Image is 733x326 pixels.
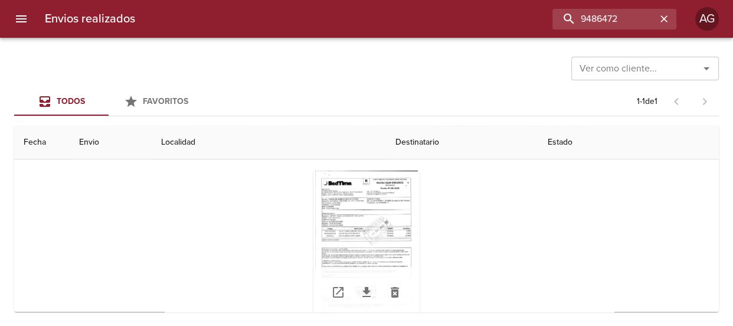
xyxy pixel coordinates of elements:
span: Todos [57,96,85,106]
div: Tabs Envios [14,87,203,116]
button: Eliminar [381,278,409,307]
span: Pagina siguiente [691,87,719,116]
a: Abrir [324,278,352,307]
div: AG [695,7,719,31]
input: buscar [552,9,656,30]
th: Fecha [14,126,70,159]
button: Abrir [698,60,715,77]
h6: Envios realizados [45,9,135,28]
th: Destinatario [386,126,538,159]
a: Descargar [352,278,381,307]
th: Localidad [152,126,385,159]
button: menu [7,5,35,33]
th: Estado [538,126,719,159]
span: Pagina anterior [662,95,691,107]
p: 1 - 1 de 1 [637,96,657,107]
div: Abrir información de usuario [695,7,719,31]
th: Envio [70,126,152,159]
span: Favoritos [143,96,188,106]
